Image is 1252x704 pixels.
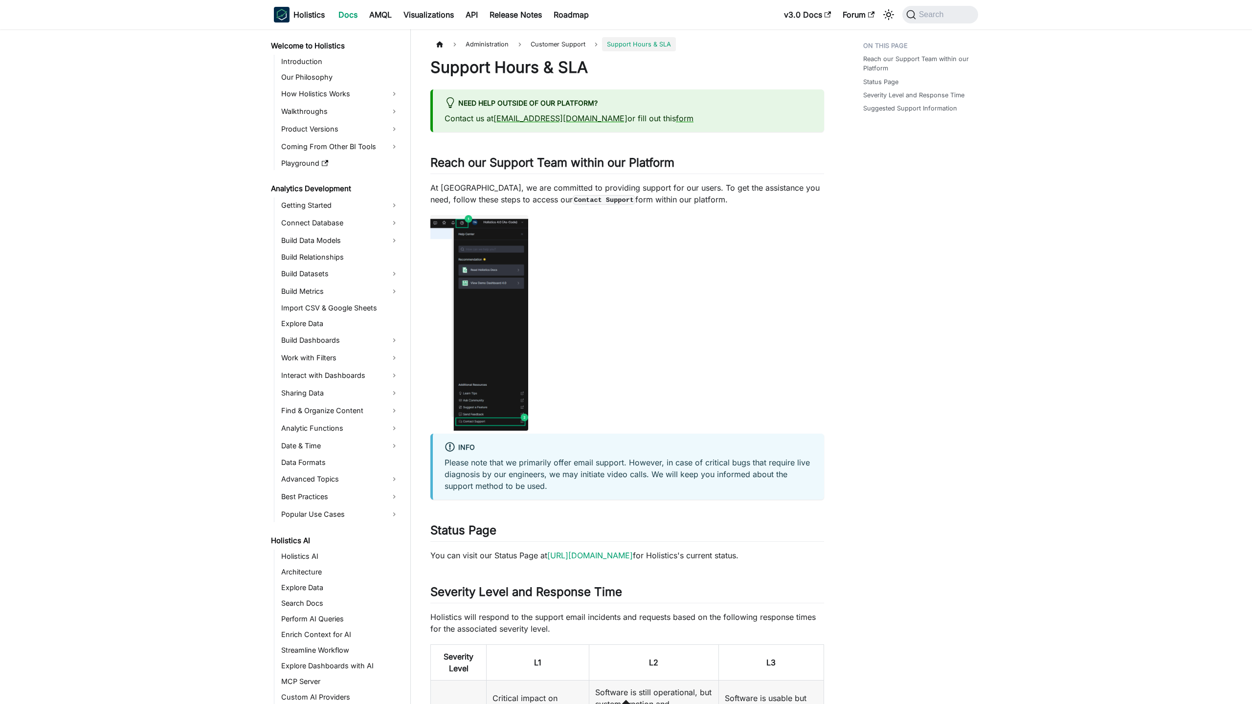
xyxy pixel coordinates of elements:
code: Contact Support [573,195,635,205]
th: L1 [487,644,589,680]
a: Introduction [278,55,402,68]
p: Holistics will respond to the support email incidents and requests based on the following respons... [430,611,824,635]
a: Holistics AI [268,534,402,548]
a: Coming From Other BI Tools [278,139,402,154]
span: Administration [461,37,514,51]
a: Reach our Support Team within our Platform [863,54,972,73]
a: Find & Organize Content [278,403,402,418]
a: Enrich Context for AI [278,628,402,641]
a: Sharing Data [278,385,402,401]
th: L3 [718,644,824,680]
span: Support Hours & SLA [602,37,676,51]
a: Explore Dashboards with AI [278,659,402,673]
a: Popular Use Cases [278,506,402,522]
a: Analytics Development [268,182,402,196]
a: Holistics AI [278,550,402,563]
th: L2 [589,644,718,680]
span: Customer Support [526,37,590,51]
button: Switch between dark and light mode (currently system mode) [881,7,896,22]
a: Perform AI Queries [278,612,402,626]
a: AMQL [363,7,398,22]
th: Severity Level [431,644,487,680]
img: contact-support.png [430,215,528,431]
a: Release Notes [484,7,548,22]
a: Build Metrics [278,284,402,299]
a: API [460,7,484,22]
a: Analytic Functions [278,420,402,436]
a: Forum [837,7,880,22]
h2: Reach our Support Team within our Platform [430,155,824,174]
p: You can visit our Status Page at for Holistics's current status. [430,550,824,561]
a: Welcome to Holistics [268,39,402,53]
h2: Status Page [430,523,824,542]
a: Streamline Workflow [278,643,402,657]
a: Visualizations [398,7,460,22]
a: Getting Started [278,198,402,213]
a: Docs [333,7,363,22]
a: Build Data Models [278,233,402,248]
a: Explore Data [278,317,402,330]
a: Custom AI Providers [278,690,402,704]
div: Need help outside of our platform? [445,97,812,110]
a: v3.0 Docs [778,7,837,22]
a: Interact with Dashboards [278,368,402,383]
a: Playground [278,156,402,170]
b: Holistics [293,9,325,21]
a: Advanced Topics [278,471,402,487]
nav: Docs sidebar [264,29,411,704]
p: Please note that we primarily offer email support. However, in case of critical bugs that require... [445,457,812,492]
a: Roadmap [548,7,595,22]
a: Home page [430,37,449,51]
a: Suggested Support Information [863,104,957,113]
a: Product Versions [278,121,402,137]
a: Build Dashboards [278,332,402,348]
a: Status Page [863,77,898,87]
a: Our Philosophy [278,70,402,84]
a: Search Docs [278,596,402,610]
a: Best Practices [278,489,402,505]
div: info [445,441,812,454]
a: [URL][DOMAIN_NAME] [547,550,633,560]
a: form [676,113,693,123]
a: Data Formats [278,456,402,469]
a: Severity Level and Response Time [863,90,964,100]
a: Walkthroughs [278,104,402,119]
h2: Severity Level and Response Time [430,585,824,603]
a: How Holistics Works [278,86,402,102]
p: At [GEOGRAPHIC_DATA], we are committed to providing support for our users. To get the assistance ... [430,182,824,205]
a: Explore Data [278,581,402,594]
button: Search (Command+K) [902,6,978,23]
a: Build Relationships [278,250,402,264]
p: Contact us at or fill out this [445,112,812,124]
a: Architecture [278,565,402,579]
nav: Breadcrumbs [430,37,824,51]
a: HolisticsHolisticsHolistics [274,7,325,22]
a: Connect Database [278,215,402,231]
span: Search [916,10,950,19]
a: Build Datasets [278,266,402,282]
a: MCP Server [278,675,402,688]
img: Holistics [274,7,290,22]
a: [EMAIL_ADDRESS][DOMAIN_NAME] [493,113,627,123]
a: Import CSV & Google Sheets [278,301,402,315]
h1: Support Hours & SLA [430,58,824,77]
a: Work with Filters [278,350,402,366]
a: Date & Time [278,438,402,454]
